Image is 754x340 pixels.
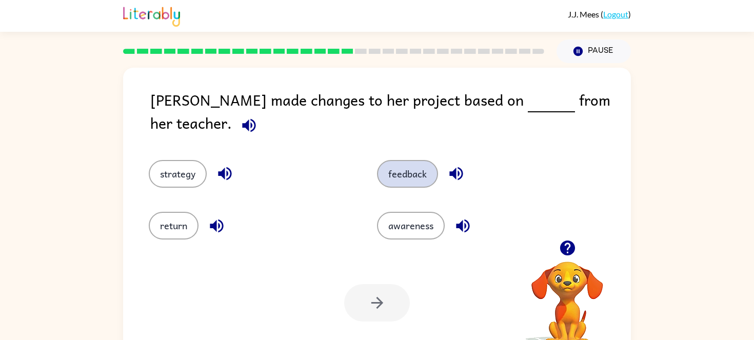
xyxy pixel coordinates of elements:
button: strategy [149,160,207,188]
span: J.J. Mees [568,9,601,19]
img: Literably [123,4,180,27]
div: ( ) [568,9,631,19]
button: feedback [377,160,438,188]
button: awareness [377,212,445,239]
button: Pause [557,39,631,63]
a: Logout [603,9,628,19]
button: return [149,212,199,239]
div: [PERSON_NAME] made changes to her project based on from her teacher. [150,88,631,139]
